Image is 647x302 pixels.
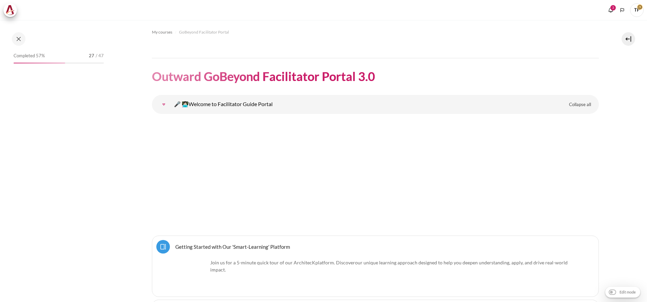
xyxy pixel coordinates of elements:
[179,29,229,35] span: GoBeyond Facilitator Portal
[630,3,644,17] a: User menu
[564,99,596,110] a: Collapse all
[610,5,616,11] div: 3
[14,53,45,59] span: Completed 57%
[14,51,104,70] a: Completed 57% 27 / 47
[152,29,172,35] span: My courses
[96,53,104,59] span: / 47
[210,260,568,273] span: our unique learning approach designed to help you deepen understanding, apply, and drive real-wor...
[5,5,15,15] img: Architeck
[152,28,172,36] a: My courses
[157,98,171,111] a: 🎤 👩🏻‍💻Welcome to Facilitator Guide Portal
[569,101,591,108] span: Collapse all
[174,259,208,293] img: platform logo
[3,3,20,17] a: Architeck Architeck
[606,5,616,15] div: Show notification window with 3 new notifications
[630,3,644,17] span: TP
[152,27,599,38] nav: Navigation bar
[175,243,290,250] a: Getting Started with Our 'Smart-Learning' Platform
[152,68,375,84] h1: Outward GoBeyond Facilitator Portal 3.0
[617,5,627,15] button: Languages
[89,53,94,59] span: 27
[179,28,229,36] a: GoBeyond Facilitator Portal
[210,260,568,273] span: .
[174,259,577,273] p: Join us for a 5-minute quick tour of our ArchitecK platform. Discover
[174,120,577,229] img: Banner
